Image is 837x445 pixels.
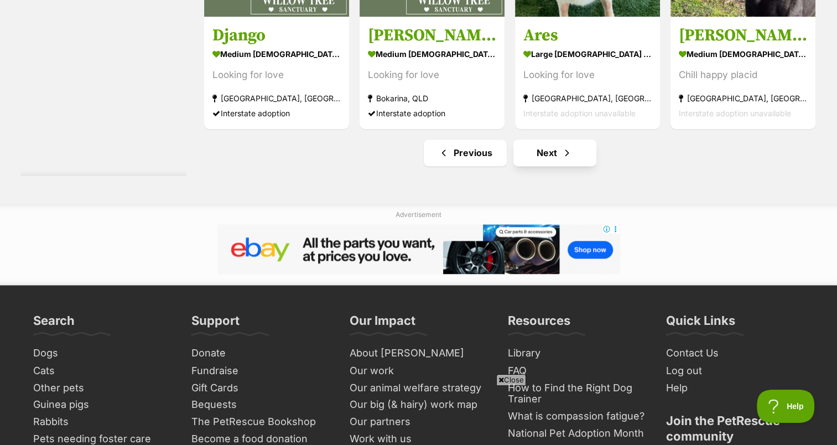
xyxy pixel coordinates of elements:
strong: [GEOGRAPHIC_DATA], [GEOGRAPHIC_DATA] [212,90,341,105]
strong: medium [DEMOGRAPHIC_DATA] Dog [212,45,341,61]
strong: [GEOGRAPHIC_DATA], [GEOGRAPHIC_DATA] [679,90,807,105]
span: Close [496,374,526,385]
a: [PERSON_NAME] medium [DEMOGRAPHIC_DATA] Dog Chill happy placid [GEOGRAPHIC_DATA], [GEOGRAPHIC_DAT... [670,16,815,128]
div: Interstate adoption [368,105,496,120]
h3: Resources [508,313,570,335]
div: Chill happy placid [679,67,807,82]
div: Interstate adoption [212,105,341,120]
div: Looking for love [212,67,341,82]
h3: [PERSON_NAME] [368,24,496,45]
a: Guinea pigs [29,396,176,413]
a: Fundraise [187,362,334,379]
a: How to Find the Right Dog Trainer [503,379,651,407]
a: Next page [513,139,596,166]
a: Log out [662,362,809,379]
iframe: Advertisement [217,224,620,274]
a: Ares large [DEMOGRAPHIC_DATA] Dog Looking for love [GEOGRAPHIC_DATA], [GEOGRAPHIC_DATA] Interstat... [515,16,660,128]
iframe: Help Scout Beacon - Open [757,390,815,423]
span: Interstate adoption unavailable [523,108,636,117]
h3: Our Impact [350,313,415,335]
a: About [PERSON_NAME] [345,345,492,362]
div: Looking for love [523,67,652,82]
a: Previous page [424,139,507,166]
h3: Support [191,313,240,335]
a: Rabbits [29,413,176,430]
h3: Ares [523,24,652,45]
strong: medium [DEMOGRAPHIC_DATA] Dog [679,45,807,61]
h3: Django [212,24,341,45]
a: [PERSON_NAME] medium [DEMOGRAPHIC_DATA] Dog Looking for love Bokarina, QLD Interstate adoption [360,16,505,128]
iframe: Advertisement [150,390,687,439]
nav: Pagination [203,139,817,166]
a: FAQ [503,362,651,379]
a: Help [662,379,809,396]
strong: medium [DEMOGRAPHIC_DATA] Dog [368,45,496,61]
a: Django medium [DEMOGRAPHIC_DATA] Dog Looking for love [GEOGRAPHIC_DATA], [GEOGRAPHIC_DATA] Inters... [204,16,349,128]
div: Looking for love [368,67,496,82]
a: Our work [345,362,492,379]
a: Other pets [29,379,176,396]
a: Cats [29,362,176,379]
a: Library [503,345,651,362]
a: Donate [187,345,334,362]
strong: Bokarina, QLD [368,90,496,105]
a: Dogs [29,345,176,362]
h3: Quick Links [666,313,735,335]
h3: Search [33,313,75,335]
span: Interstate adoption unavailable [679,108,791,117]
a: Contact Us [662,345,809,362]
a: Our animal welfare strategy [345,379,492,396]
h3: [PERSON_NAME] [679,24,807,45]
a: Gift Cards [187,379,334,396]
strong: large [DEMOGRAPHIC_DATA] Dog [523,45,652,61]
strong: [GEOGRAPHIC_DATA], [GEOGRAPHIC_DATA] [523,90,652,105]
